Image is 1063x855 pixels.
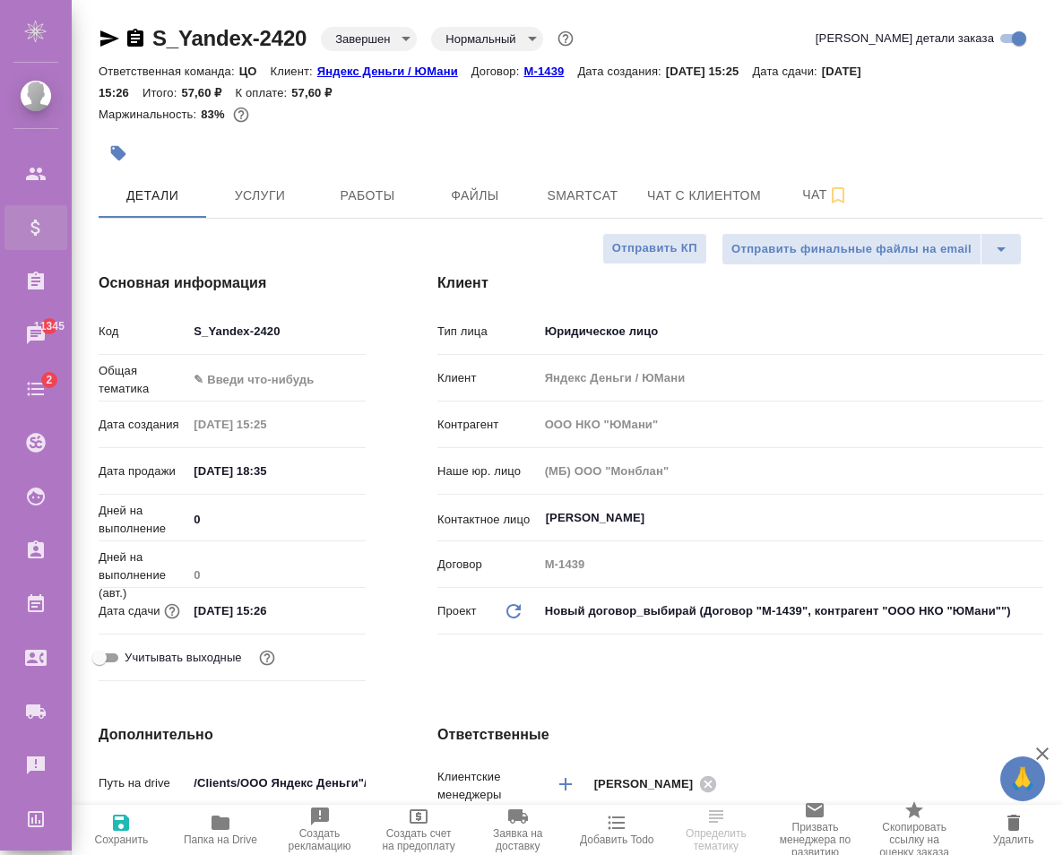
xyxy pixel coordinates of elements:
p: Клиент: [271,65,317,78]
button: Создать рекламацию [270,805,369,855]
p: Договор: [471,65,524,78]
span: Создать рекламацию [281,827,359,852]
button: Если добавить услуги и заполнить их объемом, то дата рассчитается автоматически [160,600,184,623]
a: S_Yandex-2420 [152,26,307,50]
button: Open [1033,516,1037,520]
p: Яндекс Деньги / ЮМани [317,65,471,78]
span: Создать счет на предоплату [380,827,458,852]
p: Итого: [143,86,181,99]
span: 🙏 [1007,760,1038,798]
button: Создать счет на предоплату [369,805,469,855]
button: Удалить [964,805,1063,855]
h4: Клиент [437,272,1043,294]
span: 11345 [23,317,75,335]
span: 2 [35,371,63,389]
h4: Основная информация [99,272,366,294]
span: Определить тематику [678,827,756,852]
span: Чат [782,184,869,206]
button: Папка на Drive [171,805,271,855]
p: Дней на выполнение [99,502,187,538]
button: Отправить финальные файлы на email [722,233,981,265]
svg: Подписаться [827,185,849,206]
span: Файлы [432,185,518,207]
p: Путь на drive [99,774,187,792]
input: ✎ Введи что-нибудь [187,506,366,532]
p: М-1439 [523,65,577,78]
span: Добавить Todo [580,833,653,846]
div: [PERSON_NAME] [594,773,723,795]
span: Папка на Drive [184,833,257,846]
input: Пустое поле [539,411,1043,437]
p: Дата создания: [577,65,665,78]
span: Заявка на доставку [479,827,557,852]
input: Пустое поле [539,365,1043,391]
button: Добавить менеджера [544,763,587,806]
p: 83% [201,108,229,121]
div: Завершен [321,27,417,51]
input: ✎ Введи что-нибудь [187,318,366,344]
p: Маржинальность: [99,108,201,121]
button: Выбери, если сб и вс нужно считать рабочими днями для выполнения заказа. [255,646,279,669]
p: Тип лица [437,323,539,341]
span: [PERSON_NAME] [594,775,704,793]
a: М-1439 [523,63,577,78]
p: К оплате: [236,86,292,99]
p: Проект [437,602,477,620]
button: Нормальный [440,31,521,47]
p: 57,60 ₽ [291,86,345,99]
p: Контрагент [437,416,539,434]
span: Отправить финальные файлы на email [731,239,972,260]
button: Добавить тэг [99,134,138,173]
p: Код [99,323,187,341]
input: Пустое поле [187,562,366,588]
span: Сохранить [95,833,149,846]
input: ✎ Введи что-нибудь [187,770,366,796]
input: Пустое поле [187,411,344,437]
button: Отправить КП [602,233,707,264]
button: Завершен [330,31,395,47]
p: Контактное лицо [437,511,539,529]
span: Детали [109,185,195,207]
p: ЦО [239,65,271,78]
p: 57,60 ₽ [181,86,235,99]
div: Завершен [431,27,542,51]
span: Отправить КП [612,238,697,259]
a: 11345 [4,313,67,358]
p: Дата сдачи [99,602,160,620]
button: Определить тематику [667,805,766,855]
div: ✎ Введи что-нибудь [187,365,366,395]
div: Новый договор_выбирай (Договор "М-1439", контрагент "ООО НКО "ЮМани"") [539,596,1043,626]
p: Дата создания [99,416,187,434]
input: ✎ Введи что-нибудь [187,598,344,624]
p: Дней на выполнение (авт.) [99,548,187,602]
button: Скопировать ссылку [125,28,146,49]
button: Доп статусы указывают на важность/срочность заказа [554,27,577,50]
button: Добавить Todo [567,805,667,855]
input: Пустое поле [539,458,1043,484]
button: Заявка на доставку [468,805,567,855]
a: Яндекс Деньги / ЮМани [317,63,471,78]
div: split button [722,233,1022,265]
h4: Дополнительно [99,724,366,746]
p: [DATE] 15:25 [666,65,753,78]
button: 🙏 [1000,756,1045,801]
span: Чат с клиентом [647,185,761,207]
input: ✎ Введи что-нибудь [187,458,344,484]
p: Клиентские менеджеры [437,768,539,804]
p: Договор [437,556,539,574]
div: ✎ Введи что-нибудь [194,371,344,389]
h4: Ответственные [437,724,1043,746]
p: Дата сдачи: [752,65,821,78]
button: Скопировать ссылку на оценку заказа [865,805,964,855]
p: Дата продажи [99,462,187,480]
p: Ответственная команда: [99,65,239,78]
p: Наше юр. лицо [437,462,539,480]
span: Удалить [993,833,1034,846]
a: 2 [4,367,67,411]
span: Smartcat [540,185,626,207]
button: Сохранить [72,805,171,855]
button: 8.01 RUB; [229,103,253,126]
div: Юридическое лицо [539,316,1043,347]
span: Учитывать выходные [125,649,242,667]
span: Услуги [217,185,303,207]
